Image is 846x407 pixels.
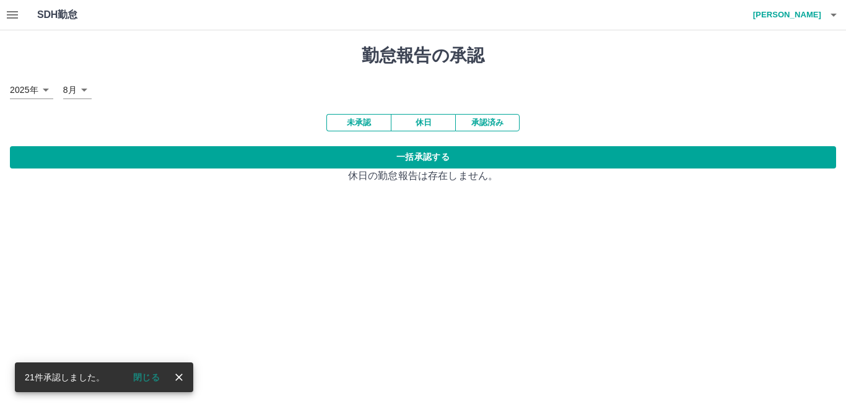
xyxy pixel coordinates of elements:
[391,114,455,131] button: 休日
[25,366,105,388] div: 21件承認しました。
[170,368,188,387] button: close
[326,114,391,131] button: 未承認
[10,146,836,168] button: 一括承認する
[10,45,836,66] h1: 勤怠報告の承認
[63,81,92,99] div: 8月
[10,81,53,99] div: 2025年
[123,368,170,387] button: 閉じる
[10,168,836,183] p: 休日の勤怠報告は存在しません。
[455,114,520,131] button: 承認済み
